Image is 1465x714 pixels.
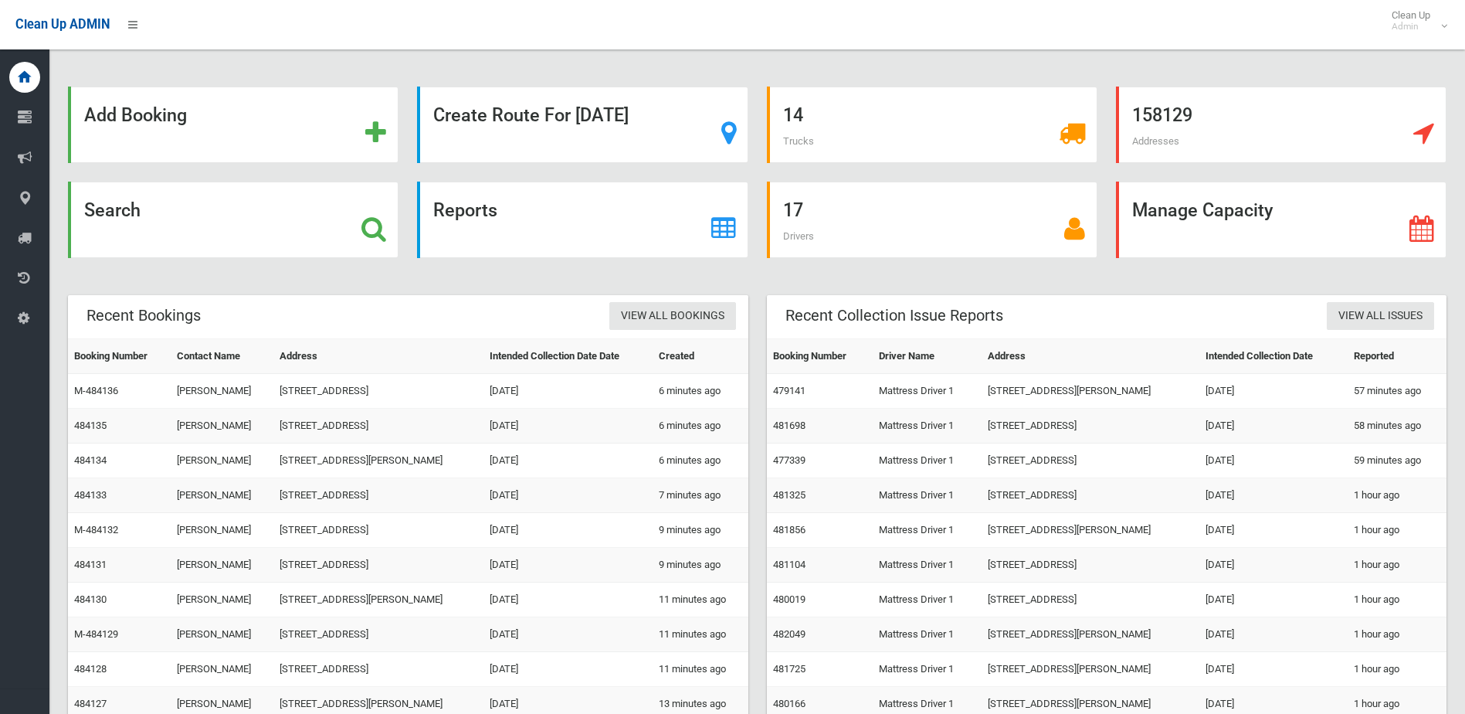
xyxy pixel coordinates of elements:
[74,593,107,605] a: 484130
[74,663,107,675] a: 484128
[1348,513,1446,548] td: 1 hour ago
[483,513,653,548] td: [DATE]
[982,652,1199,687] td: [STREET_ADDRESS][PERSON_NAME]
[483,374,653,409] td: [DATE]
[1348,583,1446,617] td: 1 hour ago
[1199,374,1348,409] td: [DATE]
[483,617,653,652] td: [DATE]
[433,104,629,126] strong: Create Route For [DATE]
[171,583,274,617] td: [PERSON_NAME]
[982,617,1199,652] td: [STREET_ADDRESS][PERSON_NAME]
[609,302,736,331] a: View All Bookings
[767,339,873,374] th: Booking Number
[1327,302,1434,331] a: View All Issues
[273,583,483,617] td: [STREET_ADDRESS][PERSON_NAME]
[273,617,483,652] td: [STREET_ADDRESS]
[653,444,748,478] td: 6 minutes ago
[773,663,805,675] a: 481725
[783,199,803,221] strong: 17
[273,444,483,478] td: [STREET_ADDRESS][PERSON_NAME]
[653,548,748,583] td: 9 minutes ago
[171,617,274,652] td: [PERSON_NAME]
[1132,199,1273,221] strong: Manage Capacity
[653,652,748,687] td: 11 minutes ago
[873,374,981,409] td: Mattress Driver 1
[653,513,748,548] td: 9 minutes ago
[773,489,805,501] a: 481325
[1199,339,1348,374] th: Intended Collection Date
[773,628,805,640] a: 482049
[171,513,274,548] td: [PERSON_NAME]
[74,524,118,535] a: M-484132
[982,513,1199,548] td: [STREET_ADDRESS][PERSON_NAME]
[483,583,653,617] td: [DATE]
[982,444,1199,478] td: [STREET_ADDRESS]
[1392,21,1430,32] small: Admin
[783,230,814,242] span: Drivers
[483,409,653,444] td: [DATE]
[783,104,803,126] strong: 14
[171,548,274,583] td: [PERSON_NAME]
[273,478,483,513] td: [STREET_ADDRESS]
[773,524,805,535] a: 481856
[68,339,171,374] th: Booking Number
[68,182,398,258] a: Search
[1199,513,1348,548] td: [DATE]
[773,559,805,570] a: 481104
[1199,652,1348,687] td: [DATE]
[171,339,274,374] th: Contact Name
[171,478,274,513] td: [PERSON_NAME]
[653,478,748,513] td: 7 minutes ago
[273,513,483,548] td: [STREET_ADDRESS]
[1132,104,1192,126] strong: 158129
[74,559,107,570] a: 484131
[653,617,748,652] td: 11 minutes ago
[1199,548,1348,583] td: [DATE]
[1348,409,1446,444] td: 58 minutes ago
[84,104,187,126] strong: Add Booking
[74,385,118,396] a: M-484136
[873,444,981,478] td: Mattress Driver 1
[1348,339,1446,374] th: Reported
[982,478,1199,513] td: [STREET_ADDRESS]
[171,409,274,444] td: [PERSON_NAME]
[483,478,653,513] td: [DATE]
[1384,9,1446,32] span: Clean Up
[873,583,981,617] td: Mattress Driver 1
[653,583,748,617] td: 11 minutes ago
[417,87,748,163] a: Create Route For [DATE]
[171,652,274,687] td: [PERSON_NAME]
[1199,444,1348,478] td: [DATE]
[653,409,748,444] td: 6 minutes ago
[433,199,497,221] strong: Reports
[483,652,653,687] td: [DATE]
[1199,617,1348,652] td: [DATE]
[74,698,107,709] a: 484127
[68,301,219,331] header: Recent Bookings
[74,420,107,431] a: 484135
[74,628,118,640] a: M-484129
[483,444,653,478] td: [DATE]
[273,548,483,583] td: [STREET_ADDRESS]
[1199,583,1348,617] td: [DATE]
[1348,652,1446,687] td: 1 hour ago
[773,698,805,709] a: 480166
[74,489,107,501] a: 484133
[273,339,483,374] th: Address
[74,454,107,466] a: 484134
[1199,409,1348,444] td: [DATE]
[15,17,110,32] span: Clean Up ADMIN
[84,199,141,221] strong: Search
[653,374,748,409] td: 6 minutes ago
[483,548,653,583] td: [DATE]
[783,135,814,147] span: Trucks
[1348,548,1446,583] td: 1 hour ago
[1116,87,1446,163] a: 158129 Addresses
[982,583,1199,617] td: [STREET_ADDRESS]
[873,652,981,687] td: Mattress Driver 1
[1348,444,1446,478] td: 59 minutes ago
[982,409,1199,444] td: [STREET_ADDRESS]
[273,409,483,444] td: [STREET_ADDRESS]
[171,374,274,409] td: [PERSON_NAME]
[417,182,748,258] a: Reports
